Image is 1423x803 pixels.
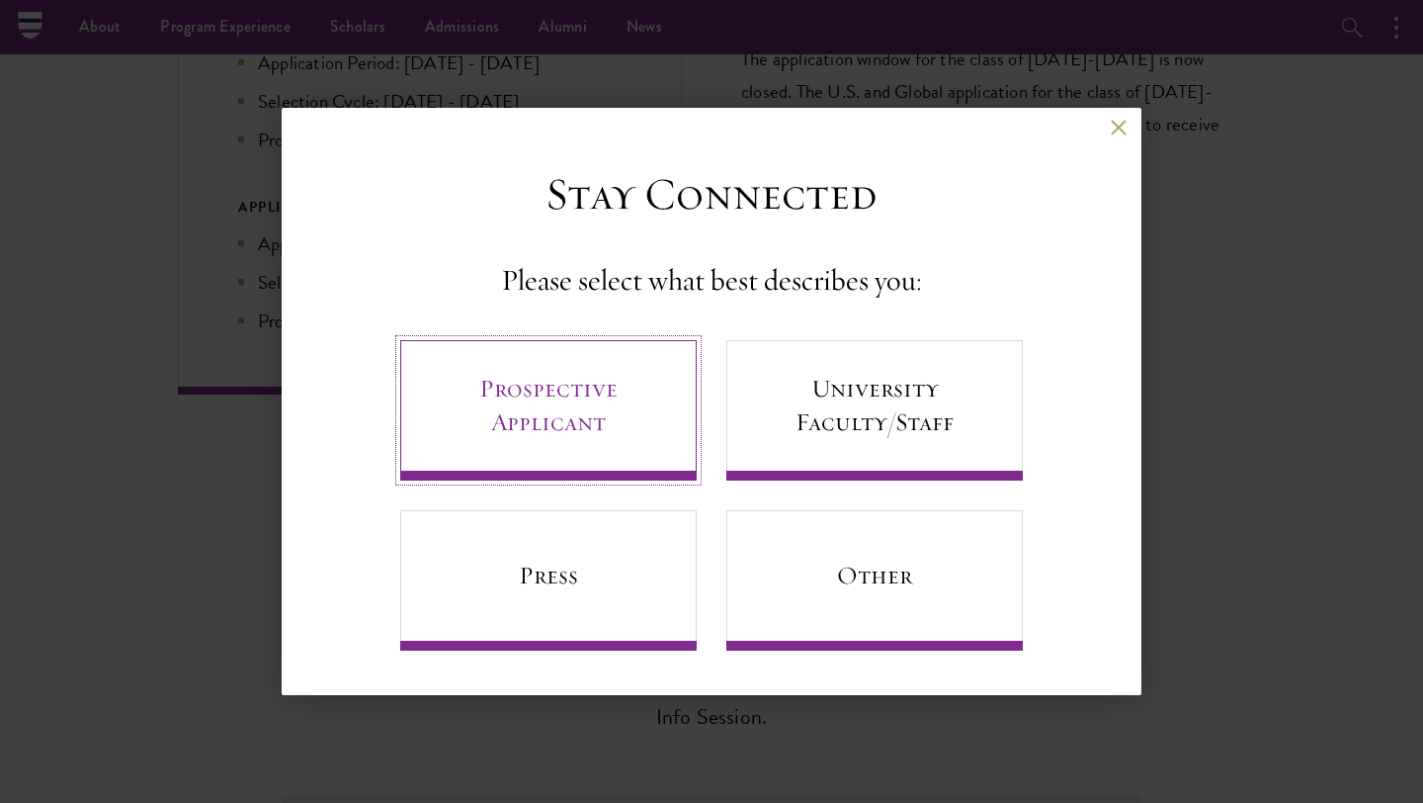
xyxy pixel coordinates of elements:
[726,510,1023,651] a: Other
[400,510,697,651] a: Press
[726,340,1023,481] a: University Faculty/Staff
[545,167,878,223] h3: Stay Connected
[400,340,697,481] a: Prospective Applicant
[501,261,922,301] h4: Please select what best describes you:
